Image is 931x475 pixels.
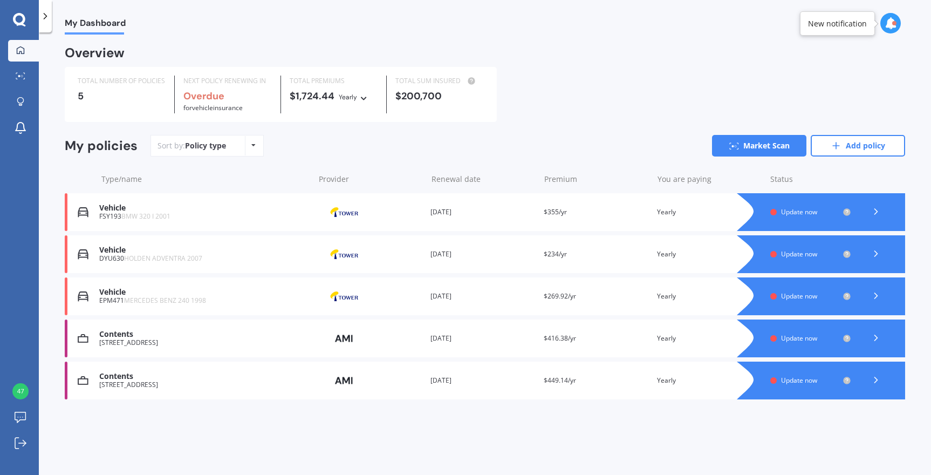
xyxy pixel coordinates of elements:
[99,297,309,304] div: EPM471
[808,18,867,29] div: New notification
[78,375,88,386] img: Contents
[99,330,309,339] div: Contents
[99,255,309,262] div: DYU630
[544,174,648,185] div: Premium
[183,90,224,103] b: Overdue
[183,76,271,86] div: NEXT POLICY RENEWING IN
[317,328,371,349] img: AMI
[317,370,371,391] img: AMI
[770,174,851,185] div: Status
[544,334,576,343] span: $416.38/yr
[183,103,243,112] span: for Vehicle insurance
[781,291,817,301] span: Update now
[290,91,378,103] div: $1,724.44
[78,291,88,302] img: Vehicle
[657,291,762,302] div: Yearly
[78,333,88,344] img: Contents
[101,174,310,185] div: Type/name
[657,249,762,260] div: Yearly
[65,47,125,58] div: Overview
[65,18,126,32] span: My Dashboard
[430,207,535,218] div: [DATE]
[78,76,166,86] div: TOTAL NUMBER OF POLICIES
[339,92,357,103] div: Yearly
[124,254,202,263] span: HOLDEN ADVENTRA 2007
[658,174,762,185] div: You are paying
[712,135,806,157] a: Market Scan
[65,138,138,154] div: My policies
[78,207,88,218] img: Vehicle
[99,339,309,347] div: [STREET_ADDRESS]
[158,140,226,151] div: Sort by:
[99,372,309,381] div: Contents
[811,135,905,157] a: Add policy
[781,334,817,343] span: Update now
[78,91,166,101] div: 5
[395,91,483,101] div: $200,700
[544,249,567,259] span: $234/yr
[99,381,309,389] div: [STREET_ADDRESS]
[430,249,535,260] div: [DATE]
[317,202,371,222] img: Tower
[99,246,309,255] div: Vehicle
[290,76,378,86] div: TOTAL PREMIUMS
[99,203,309,213] div: Vehicle
[430,291,535,302] div: [DATE]
[430,375,535,386] div: [DATE]
[544,376,576,385] span: $449.14/yr
[185,140,226,151] div: Policy type
[657,333,762,344] div: Yearly
[781,207,817,216] span: Update now
[657,207,762,218] div: Yearly
[124,296,206,305] span: MERCEDES BENZ 240 1998
[99,213,309,220] div: FSY193
[544,207,567,216] span: $355/yr
[78,249,88,260] img: Vehicle
[544,291,576,301] span: $269.92/yr
[781,249,817,259] span: Update now
[99,288,309,297] div: Vehicle
[657,375,762,386] div: Yearly
[317,244,371,264] img: Tower
[781,376,817,385] span: Update now
[432,174,536,185] div: Renewal date
[395,76,483,86] div: TOTAL SUM INSURED
[12,383,29,399] img: b7f8de3bd60896f5d943c2319f10340b
[319,174,423,185] div: Provider
[121,212,170,221] span: BMW 320 I 2001
[317,286,371,307] img: Tower
[430,333,535,344] div: [DATE]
